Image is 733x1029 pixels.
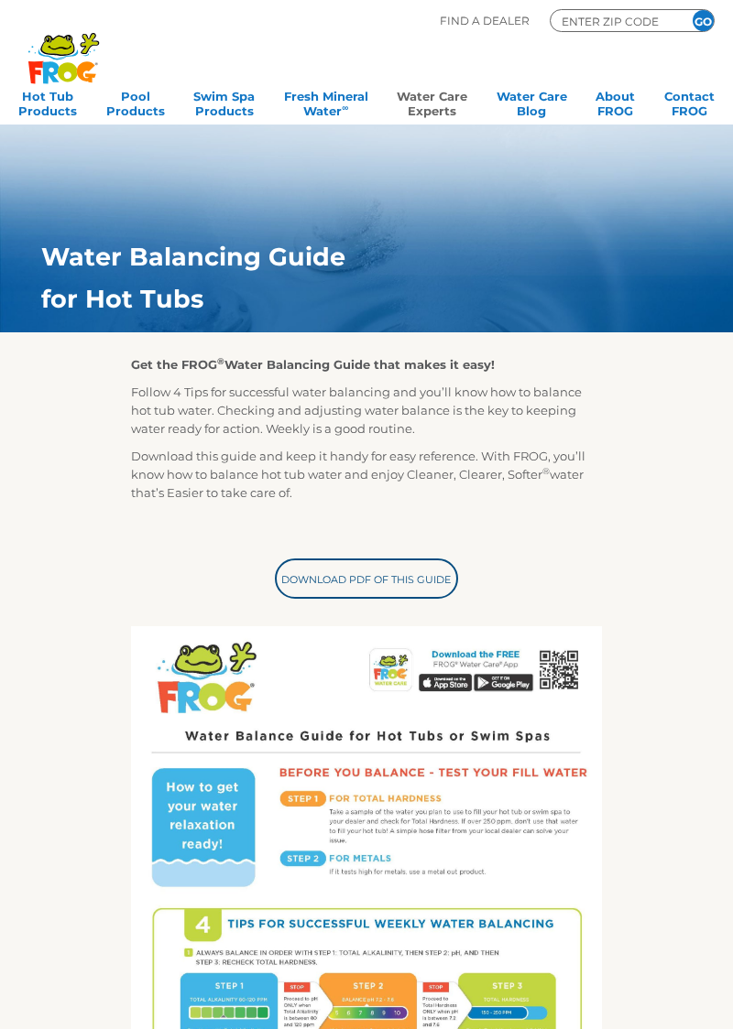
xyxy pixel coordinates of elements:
[693,10,714,31] input: GO
[397,83,467,120] a: Water CareExperts
[41,285,649,313] h1: for Hot Tubs
[664,83,715,120] a: ContactFROG
[440,9,530,32] p: Find A Dealer
[193,83,255,120] a: Swim SpaProducts
[275,558,458,599] a: Download PDF of this Guide
[41,243,649,271] h1: Water Balancing Guide
[342,103,348,113] sup: ∞
[497,83,567,120] a: Water CareBlog
[131,447,601,502] p: Download this guide and keep it handy for easy reference. With FROG, you’ll know how to balance h...
[106,83,165,120] a: PoolProducts
[18,9,109,84] img: Frog Products Logo
[596,83,635,120] a: AboutFROG
[284,83,368,120] a: Fresh MineralWater∞
[542,466,550,476] sup: ®
[18,83,77,120] a: Hot TubProducts
[217,356,224,366] sup: ®
[131,383,601,438] p: Follow 4 Tips for successful water balancing and you’ll know how to balance hot tub water. Checki...
[131,357,495,372] strong: Get the FROG Water Balancing Guide that makes it easy!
